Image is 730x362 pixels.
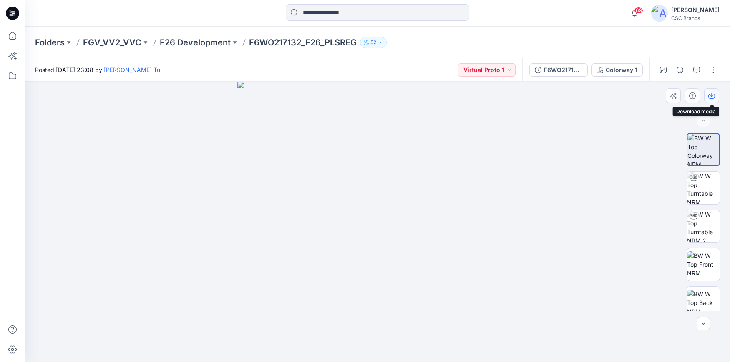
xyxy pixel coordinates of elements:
[687,251,720,277] img: BW W Top Front NRM
[687,210,720,242] img: BW W Top Turntable NRM 2
[671,15,720,21] div: CSC Brands
[237,82,518,362] img: eyJhbGciOiJIUzI1NiIsImtpZCI6IjAiLCJzbHQiOiJzZXMiLCJ0eXAiOiJKV1QifQ.eyJkYXRhIjp7InR5cGUiOiJzdG9yYW...
[360,37,387,48] button: 52
[529,63,588,77] button: F6WO217132_F26_PLSREG_VP1
[671,5,720,15] div: [PERSON_NAME]
[104,66,160,73] a: [PERSON_NAME] Tu
[634,7,643,14] span: 69
[591,63,643,77] button: Colorway 1
[35,65,160,74] span: Posted [DATE] 23:08 by
[687,290,720,316] img: BW W Top Back NRM
[249,37,357,48] p: F6WO217132_F26_PLSREG
[83,37,141,48] a: FGV_VV2_VVC
[544,65,582,75] div: F6WO217132_F26_PLSREG_VP1
[651,5,668,22] img: avatar
[370,38,376,47] p: 52
[606,65,637,75] div: Colorway 1
[160,37,231,48] a: F26 Development
[35,37,65,48] a: Folders
[673,63,687,77] button: Details
[687,172,720,204] img: BW W Top Turntable NRM
[687,134,719,165] img: BW W Top Colorway NRM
